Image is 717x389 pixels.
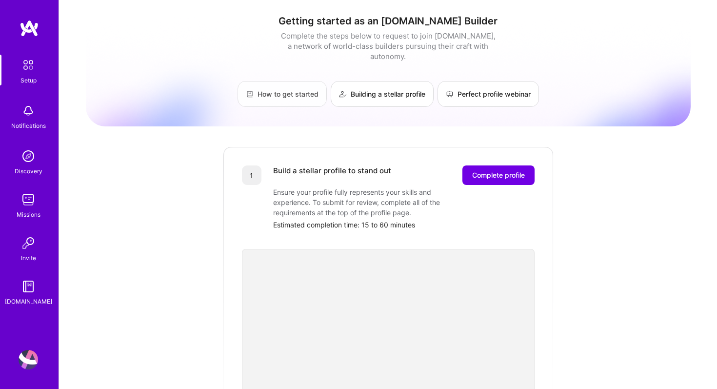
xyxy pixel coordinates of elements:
img: Building a stellar profile [339,90,347,98]
img: Invite [19,233,38,253]
div: Estimated completion time: 15 to 60 minutes [273,220,535,230]
img: logo [20,20,39,37]
button: Complete profile [462,165,535,185]
a: How to get started [238,81,327,107]
div: Discovery [15,166,42,176]
div: Invite [21,253,36,263]
img: teamwork [19,190,38,209]
div: Build a stellar profile to stand out [273,165,391,185]
img: How to get started [246,90,254,98]
div: Setup [20,75,37,85]
div: 1 [242,165,261,185]
div: Complete the steps below to request to join [DOMAIN_NAME], a network of world-class builders purs... [279,31,498,61]
img: discovery [19,146,38,166]
img: User Avatar [19,350,38,369]
span: Complete profile [472,170,525,180]
a: Perfect profile webinar [438,81,539,107]
div: [DOMAIN_NAME] [5,296,52,307]
img: guide book [19,277,38,296]
div: Notifications [11,121,46,131]
img: Perfect profile webinar [446,90,454,98]
div: Missions [17,209,40,220]
img: bell [19,101,38,121]
a: User Avatar [16,350,40,369]
h1: Getting started as an [DOMAIN_NAME] Builder [86,15,691,27]
div: Ensure your profile fully represents your skills and experience. To submit for review, complete a... [273,187,468,218]
img: setup [18,55,39,75]
a: Building a stellar profile [331,81,434,107]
